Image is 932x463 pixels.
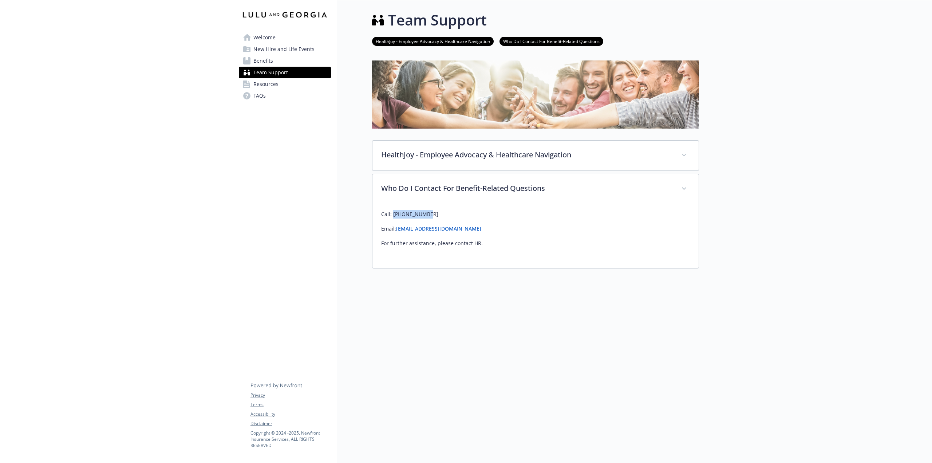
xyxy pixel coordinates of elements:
a: Welcome [239,32,331,43]
p: Copyright © 2024 - 2025 , Newfront Insurance Services, ALL RIGHTS RESERVED [250,430,331,448]
span: FAQs [253,90,266,102]
a: Benefits [239,55,331,67]
a: Privacy [250,392,331,399]
span: New Hire and Life Events [253,43,315,55]
span: Team Support [253,67,288,78]
a: New Hire and Life Events [239,43,331,55]
img: team support page banner [372,60,699,129]
a: Disclaimer [250,420,331,427]
a: Accessibility [250,411,331,417]
div: HealthJoy - Employee Advocacy & Healthcare Navigation [372,141,699,170]
p: HealthJoy - Employee Advocacy & Healthcare Navigation [381,149,672,160]
span: Benefits [253,55,273,67]
a: Team Support [239,67,331,78]
p: Email: [381,224,690,233]
a: [EMAIL_ADDRESS][DOMAIN_NAME] [396,225,481,232]
div: Who Do I Contact For Benefit-Related Questions [372,204,699,268]
p: Who Do I Contact For Benefit-Related Questions [381,183,672,194]
p: For further assistance, please contact HR. [381,239,690,248]
a: Resources [239,78,331,90]
h1: Team Support [388,9,487,31]
a: HealthJoy - Employee Advocacy & Healthcare Navigation [372,38,494,44]
span: Resources [253,78,279,90]
div: Who Do I Contact For Benefit-Related Questions [372,174,699,204]
a: Who Do I Contact For Benefit-Related Questions [499,38,603,44]
a: FAQs [239,90,331,102]
a: Terms [250,401,331,408]
p: Call: [PHONE_NUMBER] [381,210,690,219]
span: Welcome [253,32,276,43]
